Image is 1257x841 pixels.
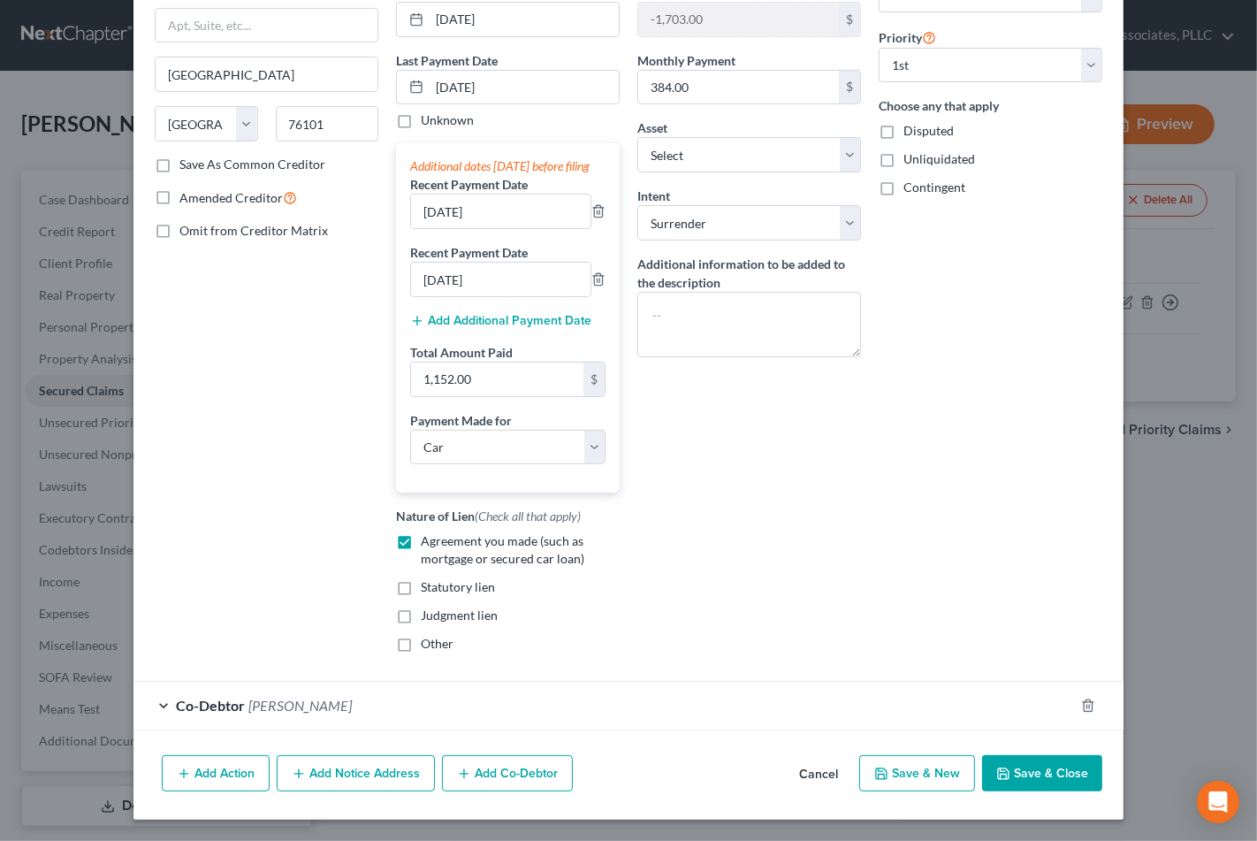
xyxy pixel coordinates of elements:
[421,579,495,594] span: Statutory lien
[903,151,975,166] span: Unliquidated
[410,411,512,430] label: Payment Made for
[421,636,453,651] span: Other
[248,697,352,714] span: [PERSON_NAME]
[583,363,605,396] div: $
[638,71,839,104] input: 0.00
[421,608,498,623] span: Judgment lien
[785,757,852,792] button: Cancel
[903,180,965,195] span: Contingent
[982,755,1102,792] button: Save & Close
[410,157,606,175] div: Additional dates [DATE] before filing
[879,27,936,48] label: Priority
[410,314,591,328] button: Add Additional Payment Date
[411,263,590,296] input: --
[179,156,325,173] label: Save As Common Creditor
[421,111,474,129] label: Unknown
[277,755,435,792] button: Add Notice Address
[411,195,590,228] input: --
[276,106,379,141] input: Enter zip...
[839,71,860,104] div: $
[179,190,283,205] span: Amended Creditor
[442,755,573,792] button: Add Co-Debtor
[430,71,619,104] input: MM/DD/YYYY
[410,175,528,194] label: Recent Payment Date
[637,51,735,70] label: Monthly Payment
[411,363,583,396] input: 0.00
[859,755,975,792] button: Save & New
[637,187,670,205] label: Intent
[396,51,498,70] label: Last Payment Date
[638,3,839,36] input: 0.00
[637,255,861,292] label: Additional information to be added to the description
[879,96,1102,115] label: Choose any that apply
[396,507,581,525] label: Nature of Lien
[176,697,245,714] span: Co-Debtor
[1197,781,1239,823] div: Open Intercom Messenger
[156,57,377,91] input: Enter city...
[475,508,581,524] span: (Check all that apply)
[430,3,619,36] input: MM/DD/YYYY
[421,533,584,566] span: Agreement you made (such as mortgage or secured car loan)
[637,120,667,135] span: Asset
[156,9,377,42] input: Apt, Suite, etc...
[410,243,528,262] label: Recent Payment Date
[162,755,270,792] button: Add Action
[410,343,513,362] label: Total Amount Paid
[179,223,328,238] span: Omit from Creditor Matrix
[903,123,954,138] span: Disputed
[839,3,860,36] div: $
